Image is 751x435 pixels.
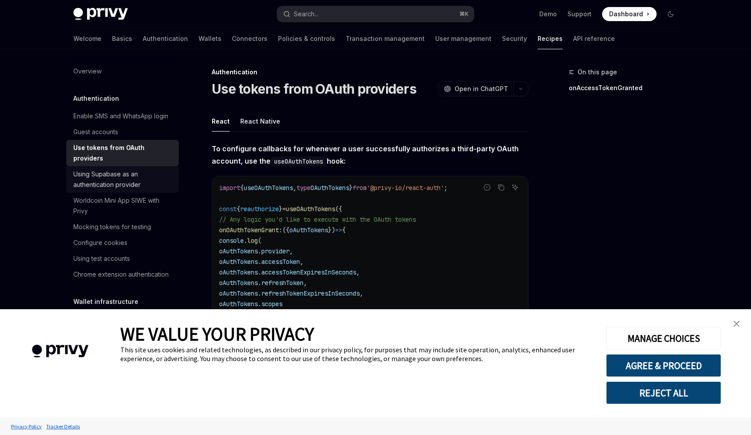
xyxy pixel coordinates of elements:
[219,258,258,266] span: oAuthTokens
[282,226,289,234] span: ({
[311,184,349,192] span: OAuthTokens
[219,268,258,276] span: oAuthTokens
[240,205,279,213] span: reauthorize
[328,226,335,234] span: })
[219,205,237,213] span: const
[261,300,282,308] span: scopes
[66,140,179,166] a: Use tokens from OAuth providers
[244,237,247,245] span: .
[240,111,280,132] button: React Native
[261,247,289,255] span: provider
[495,182,507,193] button: Copy the contents from the code block
[602,7,657,21] a: Dashboard
[481,182,493,193] button: Report incorrect code
[73,238,127,248] div: Configure cookies
[73,111,168,121] div: Enable SMS and WhatsApp login
[112,28,132,49] a: Basics
[728,315,745,333] a: close banner
[435,28,491,49] a: User management
[367,184,444,192] span: '@privy-io/react-auth'
[353,184,367,192] span: from
[509,182,521,193] button: Ask AI
[73,93,119,104] h5: Authentication
[286,205,335,213] span: useOAuthTokens
[73,28,101,49] a: Welcome
[258,258,261,266] span: .
[538,28,563,49] a: Recipes
[247,237,258,245] span: log
[261,279,303,287] span: refreshToken
[289,247,293,255] span: ,
[73,195,173,216] div: Worldcoin Mini App SIWE with Privy
[606,327,721,350] button: MANAGE CHOICES
[606,381,721,404] button: REJECT ALL
[73,143,173,164] div: Use tokens from OAuth providers
[261,258,300,266] span: accessToken
[279,205,282,213] span: }
[349,184,353,192] span: }
[444,184,448,192] span: ;
[258,237,261,245] span: (
[66,193,179,219] a: Worldcoin Mini App SIWE with Privy
[66,235,179,251] a: Configure cookies
[573,28,615,49] a: API reference
[143,28,188,49] a: Authentication
[244,184,293,192] span: useOAuthTokens
[342,226,346,234] span: {
[356,268,360,276] span: ,
[360,289,363,297] span: ,
[73,8,128,20] img: dark logo
[606,354,721,377] button: AGREE & PROCEED
[73,169,173,190] div: Using Supabase as an authentication provider
[219,216,416,223] span: // Any logic you'd like to execute with the OAuth tokens
[212,144,519,165] strong: To configure callbacks for whenever a user successfully authorizes a third-party OAuth account, u...
[335,226,342,234] span: =>
[219,226,279,234] span: onOAuthTokenGrant
[293,184,296,192] span: ,
[73,269,169,280] div: Chrome extension authentication
[212,81,416,97] h1: Use tokens from OAuth providers
[277,6,474,22] button: Open search
[66,124,179,140] a: Guest accounts
[66,63,179,79] a: Overview
[282,205,286,213] span: =
[303,279,307,287] span: ,
[279,226,282,234] span: :
[219,279,258,287] span: oAuthTokens
[66,267,179,282] a: Chrome extension authentication
[13,332,107,370] img: company logo
[258,300,261,308] span: .
[296,184,311,192] span: type
[212,111,230,132] button: React
[733,321,740,327] img: close banner
[438,81,513,96] button: Open in ChatGPT
[261,289,360,297] span: refreshTokenExpiresInSeconds
[502,28,527,49] a: Security
[219,237,244,245] span: console
[73,127,118,137] div: Guest accounts
[278,28,335,49] a: Policies & controls
[346,28,425,49] a: Transaction management
[66,166,179,193] a: Using Supabase as an authentication provider
[219,289,258,297] span: oAuthTokens
[212,68,528,77] div: Authentication
[609,10,643,18] span: Dashboard
[120,322,314,345] span: WE VALUE YOUR PRIVACY
[567,10,592,18] a: Support
[73,253,130,264] div: Using test accounts
[539,10,557,18] a: Demo
[66,219,179,235] a: Mocking tokens for testing
[258,247,261,255] span: .
[219,300,258,308] span: oAuthTokens
[219,247,258,255] span: oAuthTokens
[335,205,342,213] span: ({
[73,66,101,77] div: Overview
[258,279,261,287] span: .
[9,419,44,434] a: Privacy Policy
[120,345,593,363] div: This site uses cookies and related technologies, as described in our privacy policy, for purposes...
[258,268,261,276] span: .
[569,81,685,95] a: onAccessTokenGranted
[258,289,261,297] span: .
[664,7,678,21] button: Toggle dark mode
[578,67,617,77] span: On this page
